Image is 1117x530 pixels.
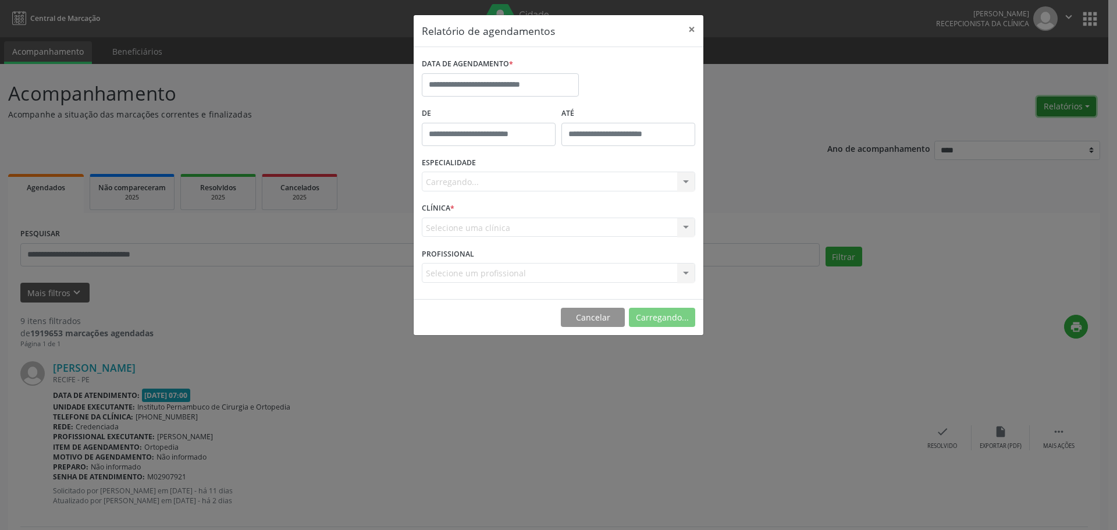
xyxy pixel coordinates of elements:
[422,55,513,73] label: DATA DE AGENDAMENTO
[561,308,625,328] button: Cancelar
[629,308,695,328] button: Carregando...
[422,200,454,218] label: CLÍNICA
[561,105,695,123] label: ATÉ
[422,154,476,172] label: ESPECIALIDADE
[680,15,703,44] button: Close
[422,105,556,123] label: De
[422,23,555,38] h5: Relatório de agendamentos
[422,245,474,263] label: PROFISSIONAL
